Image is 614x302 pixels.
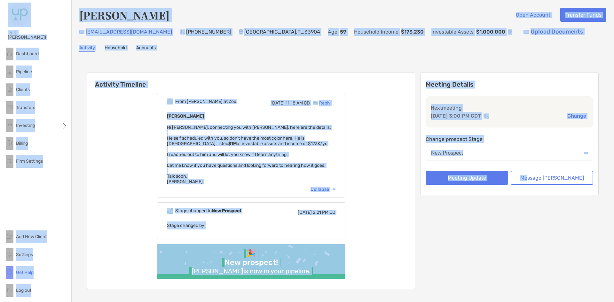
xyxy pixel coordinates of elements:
[8,3,31,26] img: Zoe Logo
[167,221,335,229] p: Stage changed by:
[186,28,231,36] p: [PHONE_NUMBER]
[136,45,156,52] a: Accounts
[6,232,13,240] img: add_new_client icon
[286,100,310,106] span: 11:18 AM CD
[431,150,463,156] div: New Prospect
[6,85,13,93] img: clients icon
[6,50,13,57] img: dashboard icon
[167,125,331,184] span: Hi [PERSON_NAME], connecting you with [PERSON_NAME], here are the details: He self scheduled with...
[431,112,481,120] p: [DATE] 3:00 PM CDT
[239,29,243,35] img: Location Icon
[180,29,185,35] img: Phone Icon
[228,141,237,146] strong: $1M
[311,187,335,192] div: Collapse
[16,105,35,110] span: Transfers
[426,81,593,89] p: Meeting Details
[328,28,337,36] p: Age
[79,45,95,52] a: Activity
[6,121,13,129] img: investing icon
[560,8,606,22] button: Transfer Funds
[189,267,313,275] div: [PERSON_NAME] is now in your pipeline.
[175,99,236,104] div: From [PERSON_NAME] at Zoe
[6,268,13,276] img: get-help icon
[6,286,13,294] img: logout icon
[16,159,43,164] span: Firm Settings
[6,139,13,147] img: billing icon
[426,135,593,143] p: Change prospect Stage
[313,210,335,215] span: 2:21 PM CD
[401,28,424,36] p: $173,230
[298,210,312,215] span: [DATE]
[16,87,30,92] span: Clients
[271,100,285,106] span: [DATE]
[511,171,593,185] button: Message [PERSON_NAME]
[313,101,318,105] img: Reply icon
[8,35,67,40] span: [PERSON_NAME]!
[6,157,13,165] img: firm-settings icon
[519,25,587,39] a: Upload Documents
[484,113,489,119] img: communication type
[16,123,35,128] span: Investing
[105,45,127,52] a: Household
[508,30,512,34] img: Info Icon
[244,249,258,258] div: 🎉
[16,270,34,275] span: Get Help
[333,188,335,190] img: Chevron icon
[426,171,508,185] button: Meeting Update
[16,252,33,257] span: Settings
[167,113,204,119] b: [PERSON_NAME]
[476,28,505,36] p: $1,000,000
[426,146,593,160] button: New Prospect
[175,208,241,213] div: Stage changed to
[222,258,280,267] div: New prospect!
[212,208,241,213] b: New Prospect
[167,98,173,105] img: Event icon
[584,152,588,154] img: Open dropdown arrow
[6,250,13,258] img: settings icon
[511,8,555,22] button: Open Account
[79,30,84,34] img: Email Icon
[87,73,415,88] h6: Activity Timeline
[6,103,13,111] img: transfers icon
[167,208,173,214] img: Event icon
[16,141,28,146] span: Billing
[16,234,47,239] span: Add New Client
[16,288,31,293] span: Log out
[157,244,345,274] img: Confetti
[354,28,398,36] p: Household Income
[431,104,588,112] p: Next meeting
[244,28,320,36] p: [GEOGRAPHIC_DATA] , FL , 33904
[565,112,588,119] button: Change
[6,67,13,75] img: pipeline icon
[16,51,39,57] span: Dashboard
[523,30,529,34] img: button icon
[16,69,32,74] span: Pipeline
[431,28,474,36] p: Investable Assets
[340,28,346,36] p: 59
[79,8,169,22] h4: [PERSON_NAME]
[86,28,172,36] p: [EMAIL_ADDRESS][DOMAIN_NAME]
[310,100,331,106] div: Reply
